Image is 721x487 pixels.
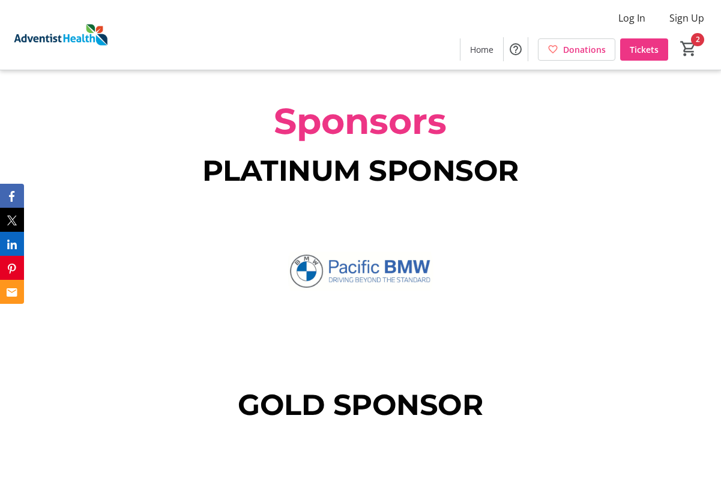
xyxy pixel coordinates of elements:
[238,387,483,422] span: GOLD SPONSOR
[678,38,699,59] button: Cart
[618,11,645,25] span: Log In
[460,38,503,61] a: Home
[288,198,433,344] img: logo
[538,38,615,61] a: Donations
[504,37,528,61] button: Help
[202,153,519,188] span: PLATINUM SPONSOR
[7,5,114,65] img: Adventist Health's Logo
[660,8,714,28] button: Sign Up
[609,8,655,28] button: Log In
[274,99,447,143] span: Sponsors
[620,38,668,61] a: Tickets
[669,11,704,25] span: Sign Up
[630,43,659,56] span: Tickets
[563,43,606,56] span: Donations
[470,43,493,56] span: Home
